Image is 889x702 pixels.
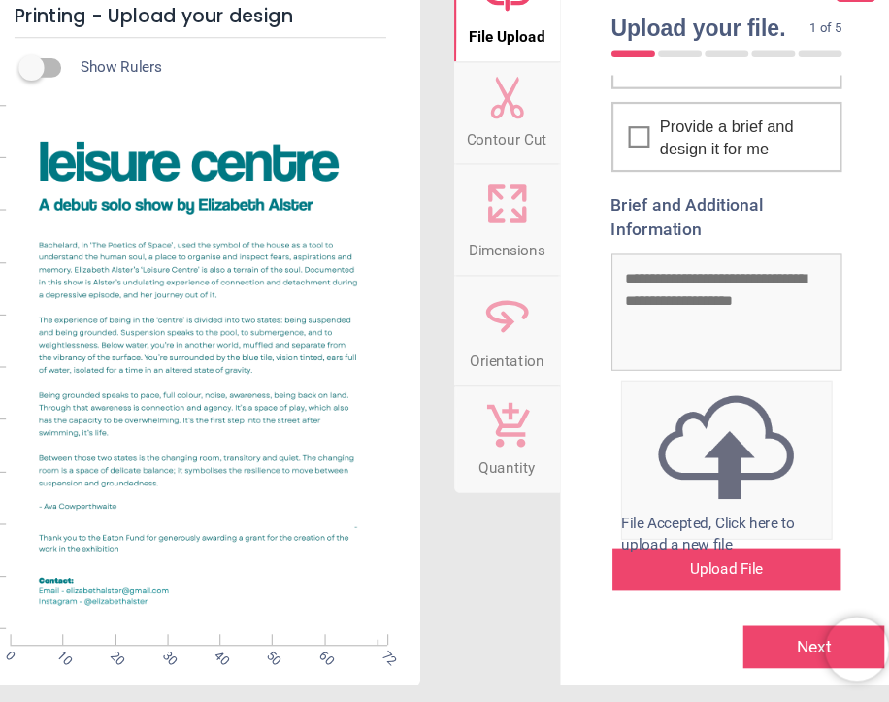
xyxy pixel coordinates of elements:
[202,652,214,664] span: 30
[626,530,784,565] span: File Accepted, Click here to upload a new file
[13,486,49,503] span: 30
[473,313,570,414] button: Orientation
[811,624,870,683] iframe: Brevo live chat
[71,31,411,95] h5: Custom Wall Sticker - Logo or Artwork Printing - Upload your design
[661,165,812,206] span: Provide a brief and design it for me
[31,641,49,658] span: cm
[616,237,828,281] label: Brief and Additional Information
[13,247,49,263] span: 80
[737,632,866,671] button: Next
[473,117,570,211] button: Contour Cut
[13,151,49,168] span: 100
[616,72,798,100] span: Upload your file.
[486,75,556,104] span: File Upload
[298,652,311,664] span: 50
[473,16,570,117] button: File Upload
[13,199,49,216] span: 90
[13,390,49,407] span: 50
[13,343,49,359] span: 60
[487,372,555,401] span: Orientation
[473,414,570,511] button: Quantity
[13,534,49,551] span: 20
[484,169,558,198] span: Contour Cut
[13,629,49,646] span: 0
[13,438,49,454] span: 40
[486,270,556,299] span: Dimensions
[403,652,415,664] span: 72
[58,652,71,664] span: 0
[473,211,570,312] button: Dimensions
[346,652,358,664] span: 60
[86,111,442,134] div: Show Rulers
[626,416,818,521] img: upload icon
[249,652,262,664] span: 40
[13,582,49,598] span: 10
[154,652,167,664] span: 20
[107,652,119,664] span: 10
[797,78,827,94] span: 1 of 5
[617,561,827,600] div: Upload File
[13,295,49,312] span: 70
[495,469,547,498] span: Quantity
